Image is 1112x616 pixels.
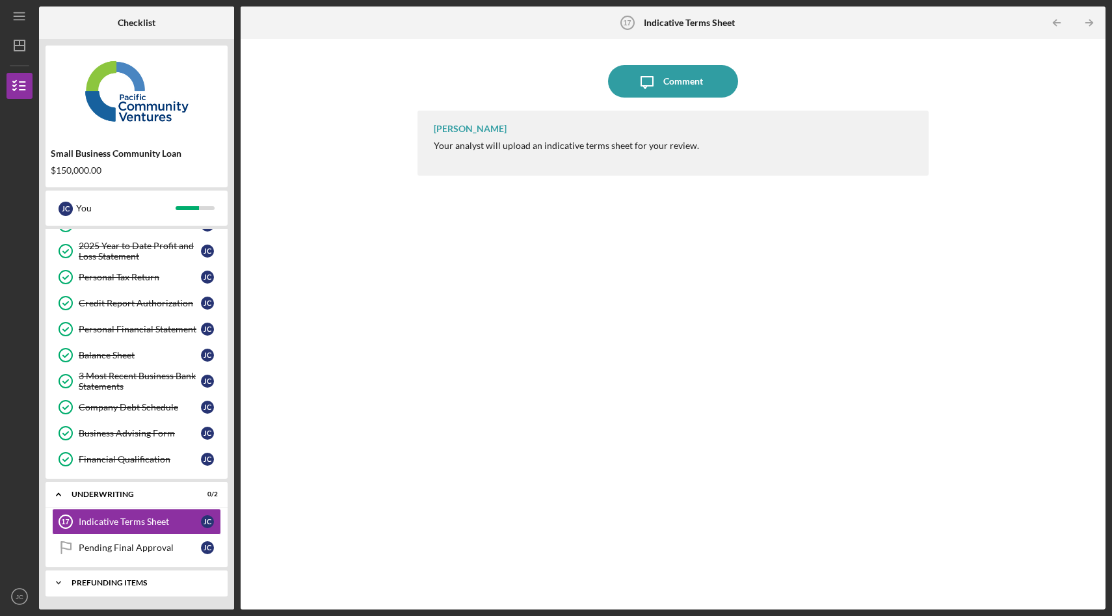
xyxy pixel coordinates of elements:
div: Credit Report Authorization [79,298,201,308]
div: Business Advising Form [79,428,201,438]
a: Business Advising FormJC [52,420,221,446]
div: J C [201,515,214,528]
a: Credit Report AuthorizationJC [52,290,221,316]
b: Indicative Terms Sheet [644,18,735,28]
div: Comment [663,65,703,98]
div: J C [201,453,214,466]
div: [PERSON_NAME] [434,124,507,134]
div: J C [201,297,214,310]
div: Prefunding Items [72,579,211,587]
div: J C [59,202,73,216]
a: 3 Most Recent Business Bank StatementsJC [52,368,221,394]
text: JC [16,593,23,600]
div: Indicative Terms Sheet [79,516,201,527]
div: Personal Financial Statement [79,324,201,334]
div: J C [201,245,214,258]
div: J C [201,323,214,336]
div: 0 / 2 [194,490,218,498]
img: Product logo [46,52,228,130]
div: 3 Most Recent Business Bank Statements [79,371,201,392]
button: Comment [608,65,738,98]
a: 17Indicative Terms SheetJC [52,509,221,535]
a: Balance SheetJC [52,342,221,368]
div: J C [201,271,214,284]
a: Pending Final ApprovalJC [52,535,221,561]
a: Personal Financial StatementJC [52,316,221,342]
div: Financial Qualification [79,454,201,464]
div: Company Debt Schedule [79,402,201,412]
div: $150,000.00 [51,165,222,176]
button: JC [7,583,33,609]
div: J C [201,375,214,388]
div: You [76,197,176,219]
div: J C [201,349,214,362]
a: 2025 Year to Date Profit and Loss StatementJC [52,238,221,264]
div: Pending Final Approval [79,542,201,553]
div: Balance Sheet [79,350,201,360]
div: Your analyst will upload an indicative terms sheet for your review. [434,141,699,151]
div: J C [201,401,214,414]
div: J C [201,427,214,440]
a: Company Debt ScheduleJC [52,394,221,420]
tspan: 17 [61,518,69,526]
div: Personal Tax Return [79,272,201,282]
div: J C [201,541,214,554]
div: Small Business Community Loan [51,148,222,159]
a: Personal Tax ReturnJC [52,264,221,290]
b: Checklist [118,18,155,28]
div: 2025 Year to Date Profit and Loss Statement [79,241,201,261]
tspan: 17 [623,19,631,27]
a: Financial QualificationJC [52,446,221,472]
div: Underwriting [72,490,185,498]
